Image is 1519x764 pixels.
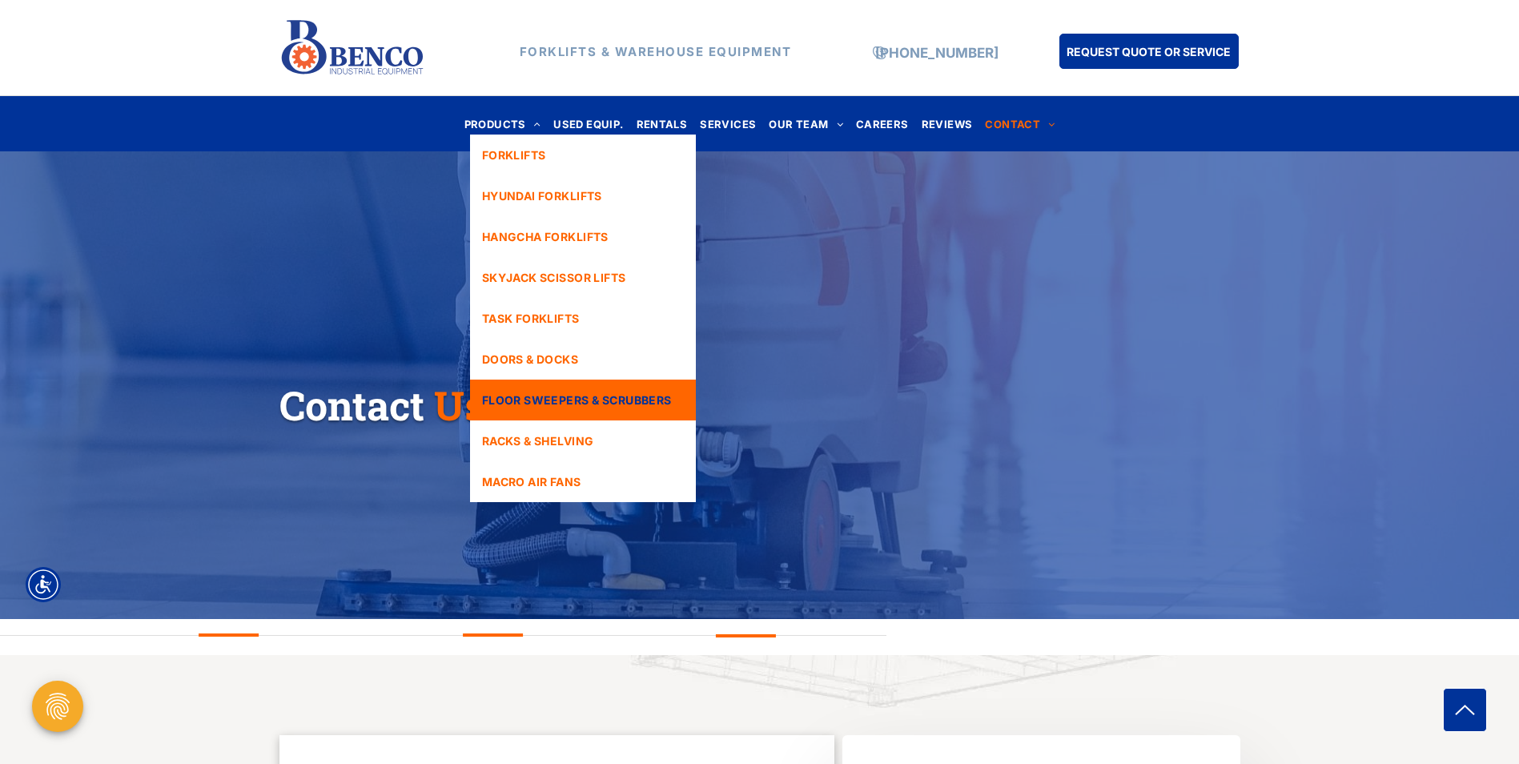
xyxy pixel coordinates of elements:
a: USED EQUIP. [547,113,629,135]
span: SKYJACK SCISSOR LIFTS [482,269,626,286]
a: [PHONE_NUMBER] [875,45,999,61]
a: PRODUCTS [458,113,548,135]
span: FLOOR SWEEPERS & SCRUBBERS [482,392,672,408]
div: Accessibility Menu [26,567,61,602]
a: RENTALS [630,113,694,135]
span: RACKS & SHELVING [482,432,594,449]
a: DOORS & DOCKS [470,339,696,380]
span: REQUEST QUOTE OR SERVICE [1067,37,1231,66]
span: TASK FORKLIFTS [482,310,580,327]
span: HYUNDAI FORKLIFTS [482,187,602,204]
span: FORKLIFTS [482,147,546,163]
span: MACRO AIR FANS [482,473,581,490]
a: FLOOR SWEEPERS & SCRUBBERS [470,380,696,420]
a: TASK FORKLIFTS [470,298,696,339]
a: HANGCHA FORKLIFTS [470,216,696,257]
a: CAREERS [850,113,915,135]
a: FORKLIFTS [470,135,696,175]
span: Contact [279,379,424,432]
a: REQUEST QUOTE OR SERVICE [1059,34,1239,69]
a: SKYJACK SCISSOR LIFTS [470,257,696,298]
span: Us [434,379,484,432]
span: DOORS & DOCKS [482,351,578,368]
a: SERVICES [693,113,762,135]
a: RACKS & SHELVING [470,420,696,461]
a: HYUNDAI FORKLIFTS [470,175,696,216]
span: HANGCHA FORKLIFTS [482,228,609,245]
a: CONTACT [979,113,1061,135]
a: MACRO AIR FANS [470,461,696,502]
span: PRODUCTS [464,113,541,135]
strong: FORKLIFTS & WAREHOUSE EQUIPMENT [520,44,792,59]
a: OUR TEAM [762,113,850,135]
a: REVIEWS [915,113,979,135]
